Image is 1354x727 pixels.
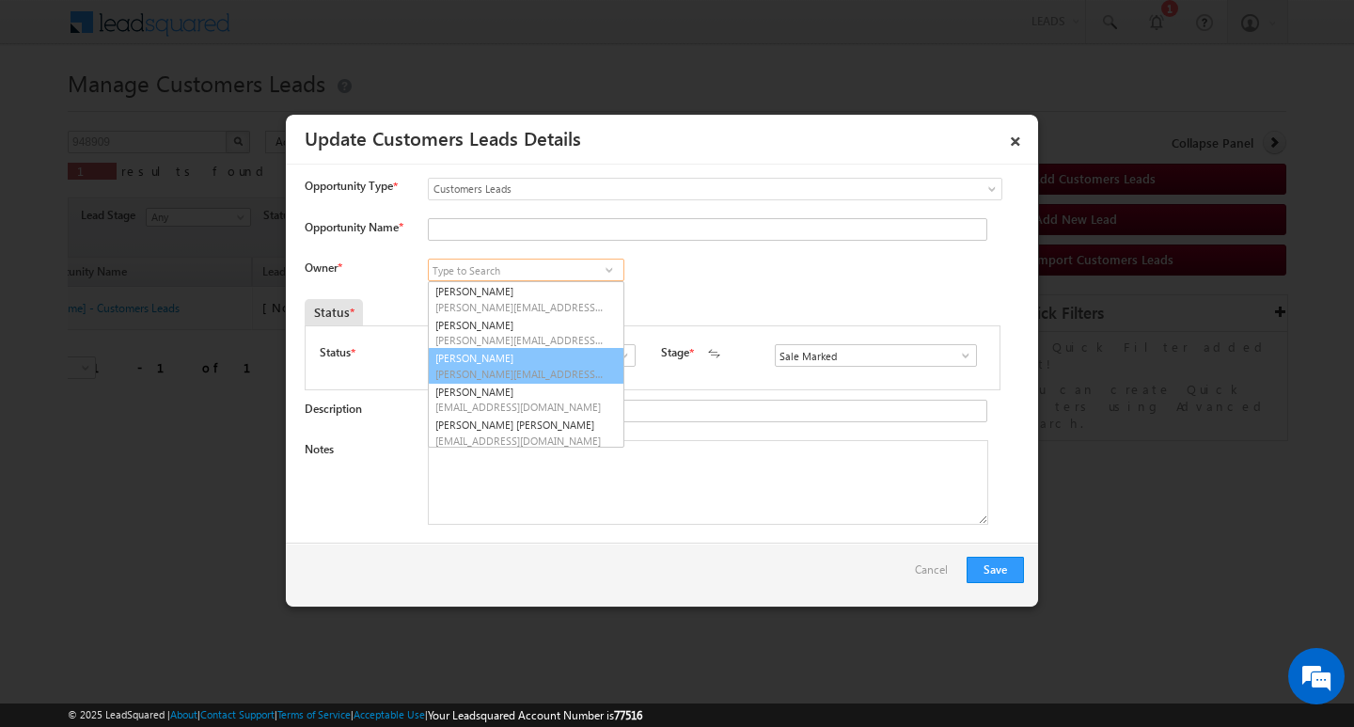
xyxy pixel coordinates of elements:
[200,708,275,720] a: Contact Support
[170,708,197,720] a: About
[68,706,642,724] span: © 2025 LeadSquared | | | | |
[428,259,624,281] input: Type to Search
[24,174,343,563] textarea: Type your message and hit 'Enter'
[435,300,605,314] span: [PERSON_NAME][EMAIL_ADDRESS][PERSON_NAME][DOMAIN_NAME]
[661,344,689,361] label: Stage
[949,346,972,365] a: Show All Items
[256,579,341,605] em: Start Chat
[435,434,605,448] span: [EMAIL_ADDRESS][DOMAIN_NAME]
[305,124,581,150] a: Update Customers Leads Details
[32,99,79,123] img: d_60004797649_company_0_60004797649
[320,344,351,361] label: Status
[429,282,623,316] a: [PERSON_NAME]
[305,178,393,195] span: Opportunity Type
[429,416,623,450] a: [PERSON_NAME] [PERSON_NAME]
[429,181,925,198] span: Customers Leads
[305,299,363,325] div: Status
[305,261,341,275] label: Owner
[435,400,605,414] span: [EMAIL_ADDRESS][DOMAIN_NAME]
[98,99,316,123] div: Chat with us now
[428,178,1002,200] a: Customers Leads
[967,557,1024,583] button: Save
[305,220,402,234] label: Opportunity Name
[305,442,334,456] label: Notes
[308,9,354,55] div: Minimize live chat window
[429,383,623,417] a: [PERSON_NAME]
[354,708,425,720] a: Acceptable Use
[614,708,642,722] span: 77516
[915,557,957,593] a: Cancel
[1000,121,1031,154] a: ×
[428,708,642,722] span: Your Leadsquared Account Number is
[305,402,362,416] label: Description
[607,346,631,365] a: Show All Items
[775,344,977,367] input: Type to Search
[597,261,621,279] a: Show All Items
[277,708,351,720] a: Terms of Service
